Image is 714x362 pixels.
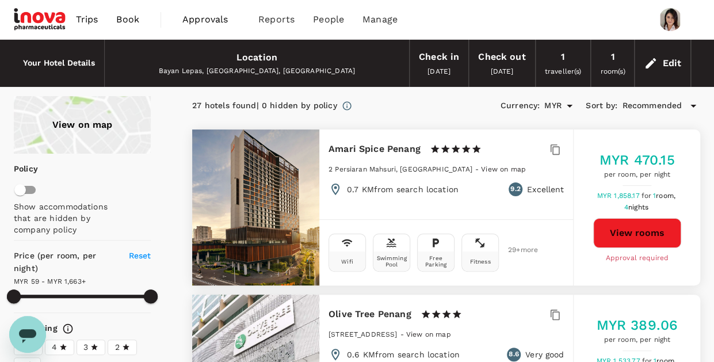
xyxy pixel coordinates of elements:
[129,251,151,260] span: Reset
[329,330,397,338] span: [STREET_ADDRESS]
[400,330,406,338] span: -
[14,96,151,154] a: View on map
[14,7,67,32] img: iNova Pharmaceuticals
[605,253,669,264] span: Approval required
[593,218,681,248] button: View rooms
[478,49,525,65] div: Check out
[527,184,564,195] p: Excellent
[628,203,648,211] span: nights
[14,163,21,174] p: Policy
[9,316,46,353] iframe: Button to launch messaging window, conversation in progress
[406,330,451,338] span: View on map
[662,55,681,71] div: Edit
[653,192,677,200] span: 1
[419,49,459,65] div: Check in
[376,255,407,268] div: Swimming Pool
[14,322,58,335] h6: Star rating
[586,100,617,112] h6: Sort by :
[313,13,344,26] span: People
[406,329,451,338] a: View on map
[258,13,295,26] span: Reports
[114,341,119,353] span: 2
[76,13,98,26] span: Trips
[62,323,74,334] svg: Star ratings are awarded to properties to represent the quality of services, facilities, and amen...
[596,316,678,334] h5: MYR 389.06
[508,246,525,254] span: 29 + more
[329,306,411,322] h6: Olive Tree Penang
[83,341,88,353] span: 3
[562,98,578,114] button: Open
[600,151,675,169] h5: MYR 470.15
[525,349,564,360] p: Very good
[561,49,565,65] div: 1
[600,67,625,75] span: room(s)
[596,334,678,346] span: per room, per night
[641,192,652,200] span: for
[510,184,520,195] span: 9.2
[481,164,526,173] a: View on map
[481,165,526,173] span: View on map
[347,349,460,360] p: 0.6 KM from search location
[509,349,518,360] span: 8.6
[341,258,353,265] div: Wifi
[469,258,490,265] div: Fitness
[329,141,421,157] h6: Amari Spice Penang
[23,57,95,70] h6: Your Hotel Details
[420,255,452,268] div: Free Parking
[622,100,682,112] span: Recommended
[114,66,400,77] div: Bayan Lepas, [GEOGRAPHIC_DATA], [GEOGRAPHIC_DATA]
[597,192,642,200] span: MYR 1,858.17
[362,13,398,26] span: Manage
[14,201,123,235] p: Show accommodations that are hidden by company policy
[116,13,139,26] span: Book
[501,100,540,112] h6: Currency :
[236,49,277,66] div: Location
[656,192,675,200] span: room,
[52,341,57,353] span: 4
[624,203,650,211] span: 4
[192,100,337,112] div: 27 hotels found | 0 hidden by policy
[427,67,450,75] span: [DATE]
[475,165,481,173] span: -
[490,67,513,75] span: [DATE]
[545,67,582,75] span: traveller(s)
[347,184,459,195] p: 0.7 KM from search location
[329,165,472,173] span: 2 Persiaran Mahsuri, [GEOGRAPHIC_DATA]
[182,13,240,26] span: Approvals
[14,277,86,285] span: MYR 59 - MYR 1,663+
[14,250,117,275] h6: Price (per room, per night)
[659,8,682,31] img: Ai Mei Gan
[600,169,675,181] span: per room, per night
[610,49,614,65] div: 1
